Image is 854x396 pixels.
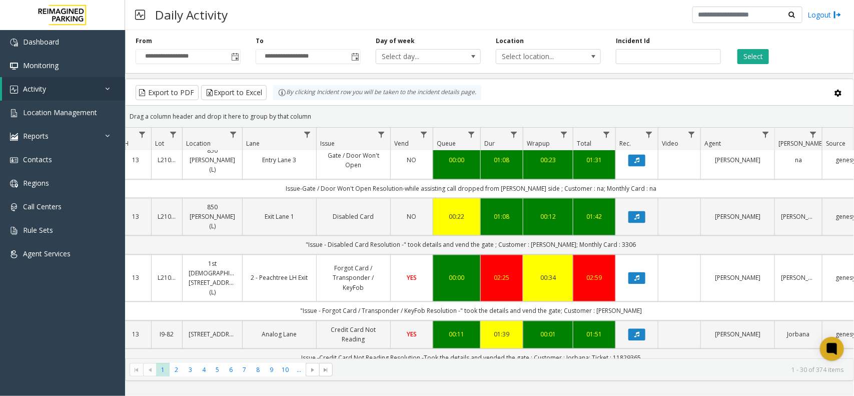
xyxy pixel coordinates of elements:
a: na [781,156,816,165]
span: Queue [437,139,456,148]
img: 'icon' [10,39,18,47]
a: 01:51 [579,330,609,339]
span: Toggle popup [229,50,240,64]
div: By clicking Incident row you will be taken to the incident details page. [273,85,481,100]
a: Issue Filter Menu [375,128,388,141]
a: 13 [127,273,145,283]
span: Call Centers [23,202,62,211]
kendo-pager-info: 1 - 30 of 374 items [339,365,843,374]
a: 13 [127,212,145,222]
a: Rec. Filter Menu [642,128,656,141]
img: pageIcon [135,3,145,27]
a: Disabled Card [323,212,384,222]
span: Rule Sets [23,225,53,235]
div: 01:31 [579,156,609,165]
a: 00:22 [439,212,474,222]
a: Vend Filter Menu [417,128,431,141]
span: Agent Services [23,249,71,258]
a: [PERSON_NAME] [781,212,816,222]
a: [PERSON_NAME] [707,212,768,222]
div: 01:08 [487,212,517,222]
div: 00:01 [529,330,567,339]
a: [PERSON_NAME] [707,273,768,283]
label: To [256,37,264,46]
span: Lot [155,139,164,148]
span: Page 6 [224,363,238,376]
img: infoIcon.svg [278,89,286,97]
a: 13 [127,330,145,339]
span: YES [407,330,417,339]
a: [PERSON_NAME] [781,273,816,283]
img: 'icon' [10,250,18,258]
a: YES [397,273,427,283]
a: [PERSON_NAME] [707,330,768,339]
h3: Daily Activity [150,3,233,27]
a: Jorbana [781,330,816,339]
span: Page 8 [251,363,265,376]
img: 'icon' [10,133,18,141]
span: NO [407,156,417,165]
span: [PERSON_NAME] [778,139,824,148]
img: logout [833,10,841,20]
a: Exit Lane 1 [249,212,310,222]
div: Data table [126,128,853,358]
a: L21091600 [158,212,176,222]
button: Export to PDF [136,85,199,100]
a: 01:39 [487,330,517,339]
label: From [136,37,152,46]
a: 00:00 [439,156,474,165]
a: Activity [2,77,125,101]
div: Drag a column header and drop it here to group by that column [126,108,853,125]
span: Source [826,139,845,148]
a: NO [397,156,427,165]
a: Gate / Door Won't Open [323,151,384,170]
span: Total [577,139,591,148]
a: 00:12 [529,212,567,222]
button: Select [737,49,769,64]
a: I9-82 [158,330,176,339]
img: 'icon' [10,180,18,188]
span: Select location... [496,50,579,64]
span: Agent [704,139,721,148]
span: Page 10 [279,363,292,376]
span: Dashboard [23,37,59,47]
a: Queue Filter Menu [465,128,478,141]
span: Go to the last page [319,363,333,377]
span: Wrapup [527,139,550,148]
a: 02:59 [579,273,609,283]
a: 00:00 [439,273,474,283]
div: 02:25 [487,273,517,283]
span: Monitoring [23,61,59,70]
span: Go to the next page [306,363,319,377]
span: Contacts [23,155,52,164]
span: YES [407,274,417,282]
a: Entry Lane 3 [249,156,310,165]
a: Forgot Card / Transponder / KeyFob [323,264,384,293]
a: Location Filter Menu [227,128,240,141]
span: Lane [246,139,260,148]
a: Logout [807,10,841,20]
a: 00:34 [529,273,567,283]
a: 13 [127,156,145,165]
span: Rec. [619,139,631,148]
a: 850 [PERSON_NAME] (L) [189,203,236,232]
a: [STREET_ADDRESS] [189,330,236,339]
span: Location Management [23,108,97,117]
a: 01:08 [487,156,517,165]
span: Select day... [376,50,459,64]
span: Activity [23,84,46,94]
span: Regions [23,178,49,188]
span: Page 3 [184,363,197,376]
span: Page 7 [238,363,251,376]
a: Analog Lane [249,330,310,339]
img: 'icon' [10,203,18,211]
a: 1st [DEMOGRAPHIC_DATA], [STREET_ADDRESS] (L) [189,259,236,298]
a: 850 [PERSON_NAME] (L) [189,146,236,175]
span: Go to the next page [309,366,317,374]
